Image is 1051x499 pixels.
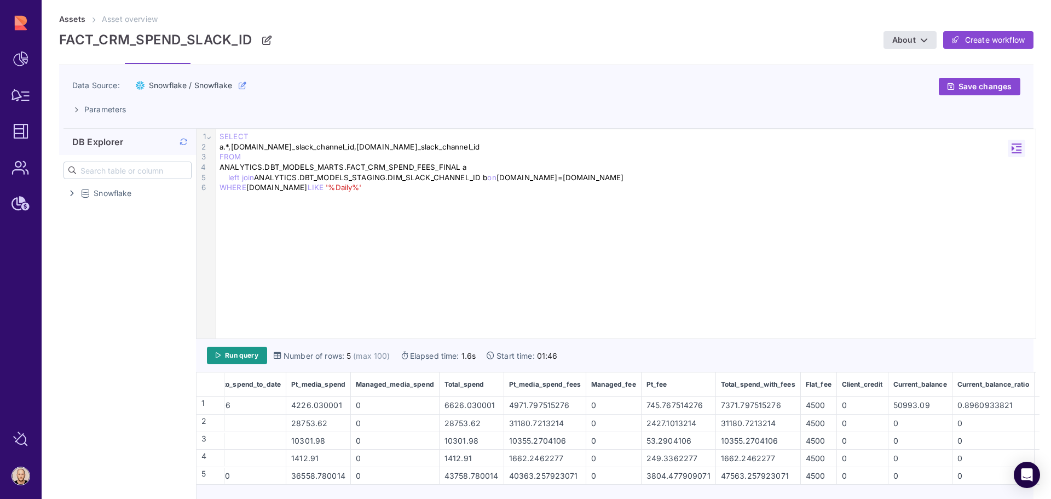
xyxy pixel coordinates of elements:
span: About [892,35,915,45]
div: managed_media_spend [351,380,438,389]
td: 0 [952,467,1034,484]
div: total_spend_with_fees [717,380,800,389]
div: 1 [197,131,207,142]
div: 0 [889,417,951,429]
div: 0 [838,452,887,464]
div: 2 [197,142,207,152]
img: account-photo [12,467,30,485]
span: left [228,173,240,182]
td: 0 [836,432,888,449]
div: 3 [197,433,224,449]
td: 0 [888,449,952,467]
td: 0 [202,414,286,432]
div: 0 [351,452,438,464]
span: 1.6s [461,350,476,362]
div: 43758.780014 [440,470,503,481]
td: 1412.91 [286,449,351,467]
div: 1412.91 [440,452,503,464]
div: 2 [197,415,224,431]
div: Open Intercom Messenger [1014,462,1040,488]
td: 0 [586,449,642,467]
div: 0 [838,470,887,481]
div: 0 [838,417,887,429]
div: 4500 [801,399,836,411]
td: 28753.62 [286,414,351,432]
td: 0 [351,467,440,484]
div: pt_fee [642,380,715,389]
div: 0 [351,399,438,411]
td: 0 [202,449,286,467]
span: (max 100) [353,350,390,362]
div: managed_fee [587,380,640,389]
div: 31180.7213214 [505,417,586,429]
div: 0 [889,435,951,446]
td: 3804.477909071 [641,467,715,484]
div: 47563.257923071 [717,470,800,481]
td: 10301.98 [286,432,351,449]
div: 28753.62 [440,417,503,429]
div: 7371.797515276 [717,399,800,411]
span: SELECT [220,132,249,141]
div: 28753.62 [287,417,350,429]
div: client_credit [838,380,887,389]
td: 4226.030001 [286,397,351,414]
td: 4971.797515276 [504,397,586,414]
span: join [242,173,255,182]
span: on [487,173,496,182]
div: 0 [838,435,887,446]
td: 15000 [202,467,286,484]
div: 15000 [203,470,285,481]
span: Number of rows: [284,350,344,362]
td: 10355.2704106 [504,432,586,449]
div: 1662.2462277 [717,452,800,464]
td: 0 [836,467,888,484]
div: total_spend [440,380,503,389]
div: 41906 [203,399,285,411]
td: 745.767514276 [641,397,715,414]
div: 1662.2462277 [505,452,586,464]
img: Snowflake [136,81,145,90]
span: Save changes [958,82,1012,91]
td: 10301.98 [439,432,504,449]
td: 0 [586,414,642,432]
span: Snowflake / Snowflake [149,80,232,91]
a: Assets [59,14,85,24]
td: 47563.257923071 [715,467,800,484]
td: 0 [351,449,440,467]
div: pt_media_spend [287,380,350,389]
td: 40363.257923071 [504,467,586,484]
td: 4500 [800,414,836,432]
td: 0 [888,432,952,449]
span: WHERE [220,183,246,192]
td: 1412.91 [439,449,504,467]
span: FROM [220,152,241,161]
div: 0 [587,470,640,481]
td: 0 [888,467,952,484]
div: pt_media_spend_fees [505,380,586,389]
td: 7371.797515276 [715,397,800,414]
div: 53.2904106 [642,435,715,446]
div: ANALYTICS.DBT_MODELS_MARTS.FACT_CRM_SPEND_FEES_FINAL a [216,162,1036,173]
div: 5 [197,173,207,183]
label: Data Source: [72,80,125,91]
div: a.*,[DOMAIN_NAME]_slack_channel_id,[DOMAIN_NAME]_slack_channel_id [216,142,1036,152]
td: 10355.2704106 [715,432,800,449]
div: 0 [351,470,438,481]
span: Parameters [84,104,126,115]
td: 31180.7213214 [715,414,800,432]
td: 0 [836,449,888,467]
td: 0 [836,397,888,414]
div: 4 [197,450,224,466]
div: 4500 [801,417,836,429]
input: Search table or column [80,162,191,179]
span: DB Explorer [72,136,123,147]
td: 6626.030001 [439,397,504,414]
div: 3804.477909071 [642,470,715,481]
div: 1412.91 [287,452,350,464]
td: 0 [586,432,642,449]
td: 1662.2462277 [715,449,800,467]
div: 0 [953,435,1033,446]
div: 0 [889,470,951,481]
div: current_balance_ratio [953,380,1033,389]
td: 0 [952,449,1034,467]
